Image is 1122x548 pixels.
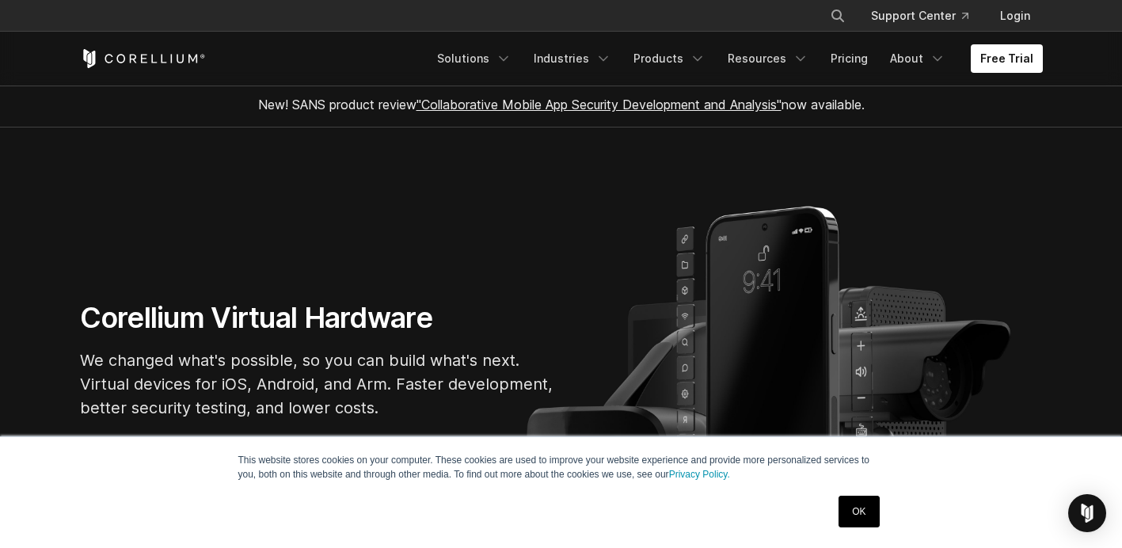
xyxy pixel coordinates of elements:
[238,453,884,481] p: This website stores cookies on your computer. These cookies are used to improve your website expe...
[669,469,730,480] a: Privacy Policy.
[80,49,206,68] a: Corellium Home
[718,44,818,73] a: Resources
[428,44,521,73] a: Solutions
[1068,494,1106,532] div: Open Intercom Messenger
[971,44,1043,73] a: Free Trial
[858,2,981,30] a: Support Center
[821,44,877,73] a: Pricing
[524,44,621,73] a: Industries
[987,2,1043,30] a: Login
[823,2,852,30] button: Search
[839,496,879,527] a: OK
[80,348,555,420] p: We changed what's possible, so you can build what's next. Virtual devices for iOS, Android, and A...
[416,97,782,112] a: "Collaborative Mobile App Security Development and Analysis"
[258,97,865,112] span: New! SANS product review now available.
[880,44,955,73] a: About
[428,44,1043,73] div: Navigation Menu
[811,2,1043,30] div: Navigation Menu
[80,300,555,336] h1: Corellium Virtual Hardware
[624,44,715,73] a: Products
